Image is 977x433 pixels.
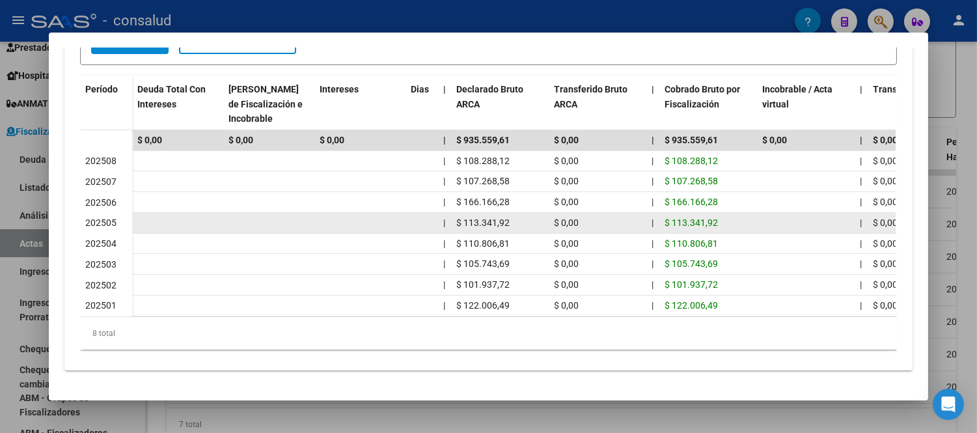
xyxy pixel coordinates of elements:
span: $ 0,00 [554,156,579,166]
span: $ 107.268,58 [665,176,718,186]
span: | [860,238,862,249]
span: | [443,300,445,311]
span: | [443,197,445,207]
span: $ 935.559,61 [456,135,510,145]
span: | [443,217,445,228]
span: 202507 [85,176,117,187]
span: | [443,258,445,269]
datatable-header-cell: Transferido Bruto ARCA [549,76,646,133]
span: $ 0,00 [873,300,898,311]
span: $ 105.743,69 [665,258,718,269]
span: Deuda Total Con Intereses [137,84,206,109]
datatable-header-cell: Dias [406,76,438,133]
span: Incobrable / Acta virtual [762,84,833,109]
span: | [860,197,862,207]
span: | [860,279,862,290]
datatable-header-cell: Cobrado Bruto por Fiscalización [659,76,757,133]
span: $ 113.341,92 [456,217,510,228]
span: | [652,156,654,166]
span: | [443,135,446,145]
span: $ 110.806,81 [456,238,510,249]
span: $ 0,00 [554,135,579,145]
span: 202505 [85,217,117,228]
span: Transferido Bruto ARCA [554,84,627,109]
span: $ 0,00 [554,176,579,186]
span: $ 0,00 [873,197,898,207]
span: | [860,300,862,311]
datatable-header-cell: Período [80,76,132,130]
span: $ 0,00 [554,279,579,290]
span: Declarado Bruto ARCA [456,84,523,109]
span: 202503 [85,259,117,270]
span: Período [85,84,118,94]
span: 202501 [85,300,117,311]
span: | [443,176,445,186]
span: $ 107.268,58 [456,176,510,186]
span: 202504 [85,238,117,249]
datatable-header-cell: | [855,76,868,133]
span: $ 0,00 [873,279,898,290]
span: $ 0,00 [873,176,898,186]
span: | [860,84,862,94]
span: $ 0,00 [320,135,344,145]
span: | [652,258,654,269]
span: | [652,217,654,228]
span: $ 110.806,81 [665,238,718,249]
span: $ 0,00 [762,135,787,145]
span: $ 0,00 [554,197,579,207]
datatable-header-cell: Declarado Bruto ARCA [451,76,549,133]
span: $ 0,00 [137,135,162,145]
span: | [652,197,654,207]
span: | [860,156,862,166]
span: | [652,135,654,145]
span: $ 0,00 [873,156,898,166]
span: | [652,300,654,311]
span: Cobrado Bruto por Fiscalización [665,84,740,109]
span: | [860,258,862,269]
span: $ 101.937,72 [665,279,718,290]
span: | [652,84,654,94]
span: $ 0,00 [873,258,898,269]
span: $ 166.166,28 [456,197,510,207]
datatable-header-cell: Incobrable / Acta virtual [757,76,855,133]
span: | [860,217,862,228]
span: $ 0,00 [873,217,898,228]
span: 202502 [85,280,117,290]
span: | [443,84,446,94]
span: | [443,279,445,290]
span: $ 105.743,69 [456,258,510,269]
span: $ 0,00 [554,300,579,311]
span: [PERSON_NAME] de Fiscalización e Incobrable [228,84,303,124]
span: | [443,156,445,166]
span: $ 0,00 [873,238,898,249]
span: | [652,238,654,249]
span: | [652,279,654,290]
span: $ 101.937,72 [456,279,510,290]
span: $ 166.166,28 [665,197,718,207]
span: Dias [411,84,429,94]
div: 8 total [80,317,897,350]
span: | [652,176,654,186]
span: $ 0,00 [554,258,579,269]
span: $ 935.559,61 [665,135,718,145]
span: Transferido De Más [873,84,954,94]
datatable-header-cell: Deuda Total Con Intereses [132,76,223,133]
span: $ 0,00 [554,217,579,228]
span: 202506 [85,197,117,208]
datatable-header-cell: | [646,76,659,133]
span: $ 108.288,12 [665,156,718,166]
span: | [860,135,862,145]
span: | [443,238,445,249]
span: 202508 [85,156,117,166]
span: $ 108.288,12 [456,156,510,166]
datatable-header-cell: | [438,76,451,133]
span: | [860,176,862,186]
datatable-header-cell: Intereses [314,76,406,133]
span: $ 0,00 [554,238,579,249]
datatable-header-cell: Deuda Bruta Neto de Fiscalización e Incobrable [223,76,314,133]
span: $ 0,00 [228,135,253,145]
div: Open Intercom Messenger [933,389,964,420]
datatable-header-cell: Transferido De Más [868,76,965,133]
span: $ 0,00 [873,135,898,145]
span: $ 122.006,49 [665,300,718,311]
